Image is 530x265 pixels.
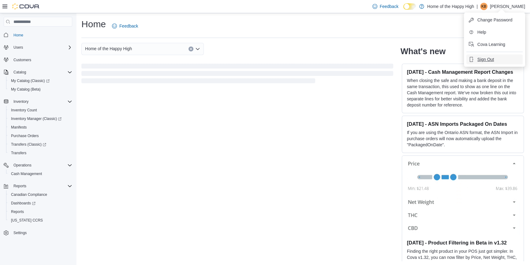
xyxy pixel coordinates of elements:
span: Cova Learning [477,41,505,47]
button: Catalog [11,69,28,76]
span: Purchase Orders [11,133,39,138]
span: Reports [13,184,26,188]
button: Transfers [6,149,75,157]
a: My Catalog (Classic) [9,77,52,84]
button: Manifests [6,123,75,132]
a: Settings [11,229,29,237]
span: Canadian Compliance [9,191,72,198]
span: Transfers (Classic) [11,142,46,147]
span: Reports [11,182,72,190]
span: My Catalog (Beta) [11,87,41,92]
span: Transfers [9,149,72,157]
a: My Catalog (Beta) [9,86,43,93]
span: Catalog [11,69,72,76]
button: Users [1,43,75,52]
span: Canadian Compliance [11,192,47,197]
button: Reports [11,182,29,190]
button: Inventory Count [6,106,75,114]
button: Inventory [11,98,31,105]
button: Change Password [466,15,523,25]
a: Inventory Manager (Classic) [6,114,75,123]
span: Dashboards [9,200,72,207]
button: My Catalog (Beta) [6,85,75,94]
span: Users [13,45,23,50]
p: If you are using the Ontario ASN format, the ASN Import in purchase orders will now automatically... [407,129,519,148]
span: My Catalog (Classic) [11,78,50,83]
button: Help [466,27,523,37]
a: Manifests [9,124,29,131]
a: Dashboards [6,199,75,207]
span: Help [477,29,486,35]
button: Operations [1,161,75,170]
span: Inventory Manager (Classic) [9,115,72,122]
span: Dashboards [11,201,35,206]
span: Change Password [477,17,512,23]
a: Customers [11,56,34,64]
nav: Complex example [4,28,72,253]
h1: Home [81,18,106,30]
span: KB [481,3,486,10]
button: Cova Learning [466,39,523,49]
h2: What's new [401,47,446,56]
a: Transfers (Classic) [9,141,49,148]
span: Inventory [11,98,72,105]
button: Catalog [1,68,75,77]
button: Customers [1,55,75,64]
span: Manifests [9,124,72,131]
span: Operations [11,162,72,169]
span: Inventory Count [9,106,72,114]
button: Cash Management [6,170,75,178]
button: Reports [6,207,75,216]
span: Feedback [380,3,398,9]
button: Inventory [1,97,75,106]
a: Cash Management [9,170,44,177]
span: Loading [81,65,393,84]
a: [US_STATE] CCRS [9,217,45,224]
span: Feedback [119,23,138,29]
span: Home [13,33,23,38]
span: My Catalog (Beta) [9,86,72,93]
p: | [476,3,478,10]
p: When closing the safe and making a bank deposit in the same transaction, this used to show as one... [407,77,519,108]
span: Cash Management [11,171,42,176]
a: Dashboards [9,200,38,207]
span: Operations [13,163,32,168]
button: Users [11,44,25,51]
span: Reports [9,208,72,215]
span: Transfers (Classic) [9,141,72,148]
span: Cash Management [9,170,72,177]
img: Cova [12,3,40,9]
span: My Catalog (Classic) [9,77,72,84]
button: Settings [1,228,75,237]
h3: [DATE] - Product Filtering in Beta in v1.32 [407,240,519,246]
button: Canadian Compliance [6,190,75,199]
span: Settings [11,229,72,237]
span: Settings [13,230,27,235]
span: Home [11,31,72,39]
span: [US_STATE] CCRS [11,218,43,223]
span: Reports [11,209,24,214]
input: Dark Mode [403,3,416,10]
button: Operations [11,162,34,169]
span: Inventory [13,99,28,104]
button: Purchase Orders [6,132,75,140]
p: Home of the Happy High [427,3,474,10]
span: Customers [11,56,72,64]
a: Transfers [9,149,29,157]
span: Catalog [13,70,26,75]
h3: [DATE] - Cash Management Report Changes [407,69,519,75]
a: Home [11,32,26,39]
button: Reports [1,182,75,190]
a: Feedback [370,0,401,13]
a: My Catalog (Classic) [6,77,75,85]
span: Users [11,44,72,51]
button: Open list of options [195,47,200,51]
p: [PERSON_NAME] [490,3,525,10]
span: Home of the Happy High [85,45,132,52]
button: Sign Out [466,54,523,64]
a: Purchase Orders [9,132,41,140]
a: Transfers (Classic) [6,140,75,149]
button: Clear input [188,47,193,51]
span: Customers [13,58,31,62]
a: Feedback [110,20,140,32]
